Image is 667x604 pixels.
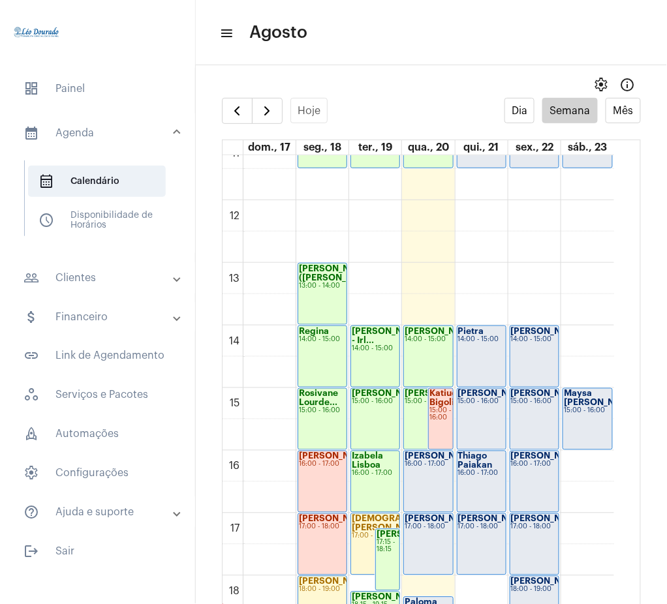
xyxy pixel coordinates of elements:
[405,515,478,523] strong: [PERSON_NAME]
[589,72,615,98] button: settings
[458,515,539,523] strong: [PERSON_NAME]...
[511,452,584,461] strong: [PERSON_NAME]
[28,205,166,236] span: Disponibilidade de Horários
[228,210,243,222] div: 12
[227,335,243,347] div: 14
[8,301,195,333] mat-expansion-panel-header: sidenav iconFinanceiro
[405,140,452,155] a: 20 de agosto de 2025
[299,461,346,468] div: 16:00 - 17:00
[10,7,63,59] img: 4c910ca3-f26c-c648-53c7-1a2041c6e520.jpg
[222,98,253,124] button: Semana Anterior
[23,125,39,141] mat-icon: sidenav icon
[461,140,502,155] a: 21 de agosto de 2025
[23,125,174,141] mat-panel-title: Agenda
[405,336,452,343] div: 14:00 - 15:00
[299,586,346,594] div: 18:00 - 19:00
[13,419,182,450] span: Automações
[513,140,556,155] a: 22 de agosto de 2025
[352,399,399,406] div: 15:00 - 16:00
[511,577,584,586] strong: [PERSON_NAME]
[542,98,598,123] button: Semana
[352,533,399,540] div: 17:00 - 18:00
[564,389,645,407] strong: Maysa [PERSON_NAME]...
[511,515,584,523] strong: [PERSON_NAME]
[8,497,195,528] mat-expansion-panel-header: sidenav iconAjuda e suporte
[429,408,452,422] div: 15:00 - 16:00
[299,336,346,343] div: 14:00 - 15:00
[13,340,182,372] span: Link de Agendamento
[564,408,612,415] div: 15:00 - 16:00
[405,461,452,468] div: 16:00 - 17:00
[23,427,39,442] span: sidenav icon
[299,264,383,282] strong: [PERSON_NAME] ([PERSON_NAME]...
[23,466,39,481] span: sidenav icon
[352,470,399,477] div: 16:00 - 17:00
[39,213,54,228] span: sidenav icon
[352,389,425,398] strong: [PERSON_NAME]
[299,282,346,290] div: 13:00 - 14:00
[252,98,283,124] button: Próximo Semana
[377,530,450,539] strong: [PERSON_NAME]
[405,399,452,406] div: 15:00 - 16:00
[299,524,346,531] div: 17:00 - 18:00
[299,515,372,523] strong: [PERSON_NAME]
[245,140,293,155] a: 17 de agosto de 2025
[227,461,243,472] div: 16
[23,309,174,325] mat-panel-title: Financeiro
[23,81,39,97] span: sidenav icon
[28,166,166,197] span: Calendário
[290,98,328,123] button: Hoje
[566,140,610,155] a: 23 de agosto de 2025
[23,544,39,560] mat-icon: sidenav icon
[511,524,558,531] div: 17:00 - 18:00
[405,524,452,531] div: 17:00 - 18:00
[511,586,558,594] div: 18:00 - 19:00
[352,593,425,601] strong: [PERSON_NAME]
[458,470,505,477] div: 16:00 - 17:00
[458,452,493,470] strong: Thiago Paiakan
[13,380,182,411] span: Serviços e Pacotes
[511,327,584,335] strong: [PERSON_NAME]
[301,140,344,155] a: 18 de agosto de 2025
[8,154,195,254] div: sidenav iconAgenda
[458,336,505,343] div: 14:00 - 15:00
[8,112,195,154] mat-expansion-panel-header: sidenav iconAgenda
[299,452,380,461] strong: [PERSON_NAME]...
[23,387,39,403] span: sidenav icon
[299,327,329,335] strong: Regina
[352,327,425,344] strong: [PERSON_NAME] - Irl...
[429,389,465,407] strong: Katiucia Bigoli...
[511,336,558,343] div: 14:00 - 15:00
[511,389,592,398] strong: [PERSON_NAME]...
[352,452,383,470] strong: Izabela Lisboa
[615,72,641,98] button: Info
[39,174,54,189] span: sidenav icon
[405,452,486,461] strong: [PERSON_NAME]...
[356,140,395,155] a: 19 de agosto de 2025
[227,586,243,597] div: 18
[458,524,505,531] div: 17:00 - 18:00
[23,348,39,364] mat-icon: sidenav icon
[352,515,453,532] strong: [DEMOGRAPHIC_DATA][PERSON_NAME]
[620,77,636,93] mat-icon: Info
[458,389,539,398] strong: [PERSON_NAME]...
[23,309,39,325] mat-icon: sidenav icon
[511,399,558,406] div: 15:00 - 16:00
[458,327,484,335] strong: Pietra
[219,25,232,41] mat-icon: sidenav icon
[249,22,307,43] span: Agosto
[13,536,182,567] span: Sair
[13,73,182,104] span: Painel
[594,77,610,93] span: settings
[377,539,399,554] div: 17:15 - 18:15
[227,273,243,284] div: 13
[511,461,558,468] div: 16:00 - 17:00
[299,389,338,407] strong: Rosivane Lourde...
[23,505,39,521] mat-icon: sidenav icon
[405,327,478,335] strong: [PERSON_NAME]
[299,577,372,586] strong: [PERSON_NAME]
[228,523,243,535] div: 17
[405,389,478,398] strong: [PERSON_NAME]
[8,262,195,294] mat-expansion-panel-header: sidenav iconClientes
[504,98,535,123] button: Dia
